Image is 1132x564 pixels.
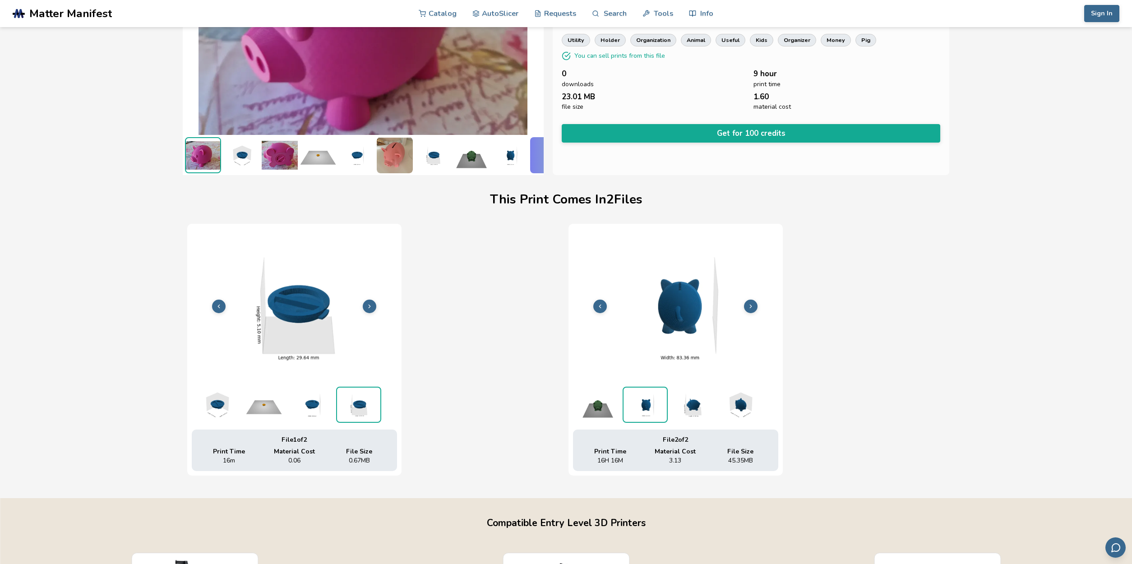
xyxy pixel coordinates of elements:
[594,448,626,455] span: Print Time
[655,448,696,455] span: Material Cost
[223,457,235,464] span: 16m
[288,457,300,464] span: 0.06
[213,448,245,455] span: Print Time
[681,34,711,46] a: animal
[223,137,259,173] img: 2_3D_Dimensions
[750,34,773,46] a: kids
[753,103,791,111] span: material cost
[562,124,941,143] button: Get for 100 credits
[29,7,112,20] span: Matter Manifest
[349,457,370,464] span: 0.67 MB
[415,137,451,173] img: 2_3D_Dimensions
[338,137,374,173] img: 2_3D_Dimensions
[670,387,715,423] img: 1_3D_Dimensions
[289,387,334,423] img: 2_3D_Dimensions
[821,34,851,46] a: money
[717,387,762,423] img: 1_3D_Dimensions
[562,81,594,88] span: downloads
[580,436,772,444] div: File 2 of 2
[574,51,665,60] p: You can sell prints from this file
[1084,5,1119,22] button: Sign In
[728,457,753,464] span: 45.35 MB
[337,388,380,422] img: 2_3D_Dimensions
[194,387,239,423] img: 2_3D_Dimensions
[453,137,490,173] img: 1_Print_Preview
[562,92,595,101] span: 23.01 MB
[9,516,1123,530] h2: Compatible Entry Level 3D Printers
[630,34,676,46] a: organization
[346,448,372,455] span: File Size
[753,69,777,78] span: 9 hour
[562,34,590,46] a: utility
[753,92,769,101] span: 1.60
[753,81,781,88] span: print time
[562,103,583,111] span: file size
[562,69,566,78] span: 0
[716,34,745,46] a: useful
[597,457,623,464] span: 16H 16M
[669,457,681,464] span: 3.13
[575,387,620,423] img: 1_Print_Preview
[727,448,753,455] span: File Size
[492,137,528,173] img: 1_3D_Dimensions
[855,34,876,46] a: pig
[199,436,390,444] div: File 1 of 2
[595,34,626,46] a: holder
[778,34,816,46] a: organizer
[241,387,286,423] img: 2_Print_Preview
[490,193,642,207] h1: This Print Comes In 2 File s
[624,388,667,422] img: 1_3D_Dimensions
[1105,537,1126,558] button: Send feedback via email
[274,448,315,455] span: Material Cost
[300,137,336,173] img: 2_Print_Preview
